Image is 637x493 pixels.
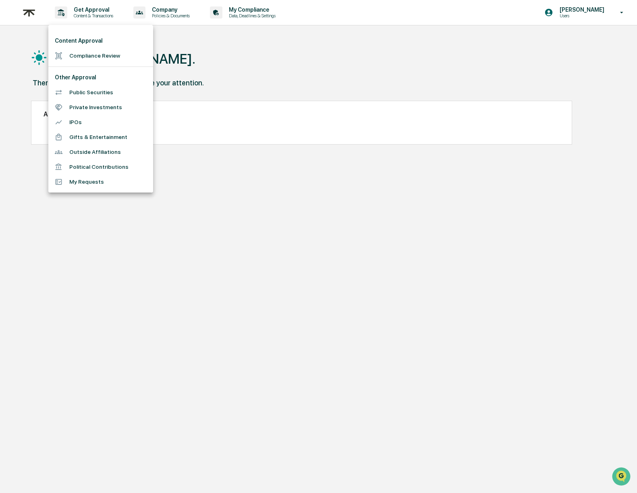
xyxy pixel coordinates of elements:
[48,70,153,85] li: Other Approval
[5,114,54,128] a: 🔎Data Lookup
[58,102,65,109] div: 🗄️
[48,85,153,100] li: Public Securities
[137,64,147,74] button: Start new chat
[27,70,102,76] div: We're available if you need us!
[16,117,51,125] span: Data Lookup
[48,48,153,63] li: Compliance Review
[48,33,153,48] li: Content Approval
[48,145,153,159] li: Outside Affiliations
[8,102,15,109] div: 🖐️
[48,159,153,174] li: Political Contributions
[5,98,55,113] a: 🖐️Preclearance
[611,466,633,488] iframe: Open customer support
[48,100,153,115] li: Private Investments
[55,98,103,113] a: 🗄️Attestations
[48,115,153,130] li: IPOs
[80,137,98,143] span: Pylon
[8,62,23,76] img: 1746055101610-c473b297-6a78-478c-a979-82029cc54cd1
[16,101,52,110] span: Preclearance
[66,101,100,110] span: Attestations
[8,17,147,30] p: How can we help?
[27,62,132,70] div: Start new chat
[8,118,15,124] div: 🔎
[48,174,153,189] li: My Requests
[57,136,98,143] a: Powered byPylon
[48,130,153,145] li: Gifts & Entertainment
